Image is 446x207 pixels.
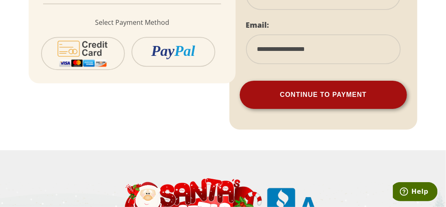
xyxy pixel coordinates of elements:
p: Select Payment Method [43,17,221,29]
button: Continue To Payment [240,81,407,109]
img: cc-icon-2.svg [52,38,114,69]
i: Pay [151,43,175,59]
label: Email: [246,20,269,30]
button: PayPal [132,37,215,67]
iframe: Opens a widget where you can find more information [393,182,438,203]
i: Pal [175,43,195,59]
